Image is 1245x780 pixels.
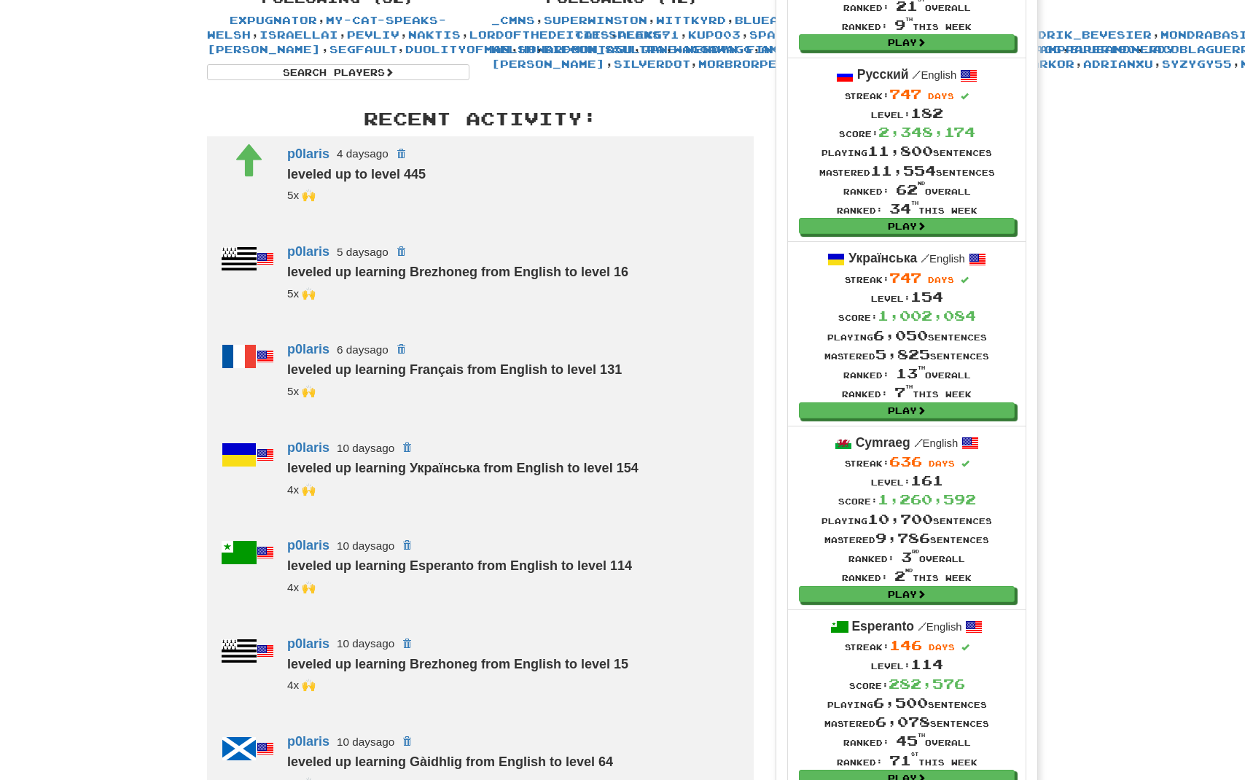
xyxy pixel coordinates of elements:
a: my-cat-speaks-Welsh [207,14,447,41]
span: 45 [896,733,925,749]
span: / [921,251,929,265]
span: 2 [894,568,913,584]
small: segfault<br />superwinston<br />kupo03<br />19cupsofcoffee [287,581,316,593]
a: _cmns [491,14,535,26]
a: [PERSON_NAME] [491,58,605,70]
strong: leveled up learning Brezhoneg from English to level 15 [287,657,628,671]
div: Ranked: this week [819,199,995,218]
span: 11,554 [870,163,936,179]
div: Playing sentences [819,141,995,160]
a: Expugnator [230,14,317,26]
div: Ranked: this week [821,566,992,585]
sup: th [911,200,918,206]
a: bifcon_85ultra [544,43,665,55]
div: Level: [824,655,989,674]
span: Streak includes today. [961,460,969,468]
small: 5 days ago [337,246,389,258]
small: 4 days ago [337,147,389,160]
div: Score: [824,306,989,325]
a: Hendrik_Bevesier [1012,28,1152,41]
small: 10 days ago [337,539,394,552]
small: 10 days ago [337,442,394,454]
span: Streak includes today. [961,644,969,652]
span: 636 [889,453,922,469]
span: days [929,642,955,652]
a: Play [799,402,1015,418]
a: lordofthedeities [469,28,609,41]
sup: st [911,752,918,757]
a: Syzygy55 [1162,58,1232,70]
span: 6,500 [873,695,928,711]
span: / [912,68,921,81]
a: [PERSON_NAME] [207,43,321,55]
sup: th [918,365,925,370]
a: p0laris [287,342,329,356]
span: 11,800 [867,143,933,159]
a: DampPaper190 [1031,43,1136,55]
a: SilverDot [614,58,690,70]
span: Streak includes today. [961,276,969,284]
span: 6,050 [873,327,928,343]
a: AmenAngelo [761,43,848,55]
span: 1,260,592 [878,491,976,507]
div: Streak: [821,452,992,471]
h3: Recent Activity: [207,109,754,128]
div: Level: [824,287,989,306]
span: 747 [889,270,921,286]
strong: leveled up learning Français from English to level 131 [287,362,622,377]
div: Streak: [824,268,989,287]
a: Wittkyrd [656,14,726,26]
span: days [928,275,954,284]
span: / [918,620,926,633]
a: blueandnerdy [735,14,840,26]
sup: th [918,733,925,738]
strong: leveled up to level 445 [287,167,426,182]
div: Ranked: this week [824,15,989,34]
div: Playing sentences [824,326,989,345]
div: Streak: [819,85,995,104]
strong: Esperanto [851,619,914,633]
strong: leveled up learning Українська from English to level 154 [287,461,639,475]
span: days [928,91,954,101]
small: 19cupsofcoffee<br />segfault<br />kupo03<br />_cmns<br />superwinston [287,385,316,397]
div: Score: [824,674,989,693]
a: p0laris [287,244,329,259]
div: Ranked: overall [824,731,989,750]
div: Ranked: overall [824,364,989,383]
a: p0laris [287,146,329,160]
a: p0laris [287,440,329,455]
small: 10 days ago [337,736,394,748]
strong: leveled up learning Gàidhlig from English to level 64 [287,754,613,769]
a: morbrorper [698,58,786,70]
small: English [912,69,956,81]
a: Play [799,34,1015,50]
a: pevliv [347,28,399,41]
a: p0laris [287,734,329,749]
a: Naktis [408,28,461,41]
span: 34 [889,200,918,217]
small: superwinston<br />19cupsofcoffee<br />_cmns<br />kupo03<br />segfault [287,189,316,201]
span: 13 [896,365,925,381]
span: days [929,459,955,468]
sup: rd [912,549,919,554]
strong: Русский [857,67,909,82]
span: 747 [889,86,921,102]
small: English [918,621,962,633]
span: 62 [896,182,925,198]
span: 5,825 [875,346,930,362]
div: Level: [821,471,992,490]
span: 1,002,084 [878,308,976,324]
strong: Cymraeg [856,435,910,450]
small: 6 days ago [337,343,389,356]
a: superwinston [544,14,647,26]
a: israellai [259,28,338,41]
sup: th [905,17,913,22]
strong: Українська [848,251,917,265]
span: 154 [910,289,943,305]
span: / [914,436,923,449]
div: Mastered sentences [821,529,992,547]
div: Score: [821,490,992,509]
small: English [921,253,965,265]
span: 6,078 [875,714,930,730]
strong: leveled up learning Brezhoneg from English to level 16 [287,265,628,279]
